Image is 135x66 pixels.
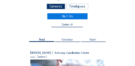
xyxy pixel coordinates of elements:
[39,38,45,41] span: Feed
[62,38,73,41] span: Fotoshow
[47,13,88,19] a: Mijn C-Site
[66,4,89,10] div: Timelapses
[47,4,66,10] div: Camera's
[90,38,97,41] span: Kaart
[30,56,105,58] div: Camera 1
[30,51,105,55] div: [PERSON_NAME] / Antwerp Coordination Center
